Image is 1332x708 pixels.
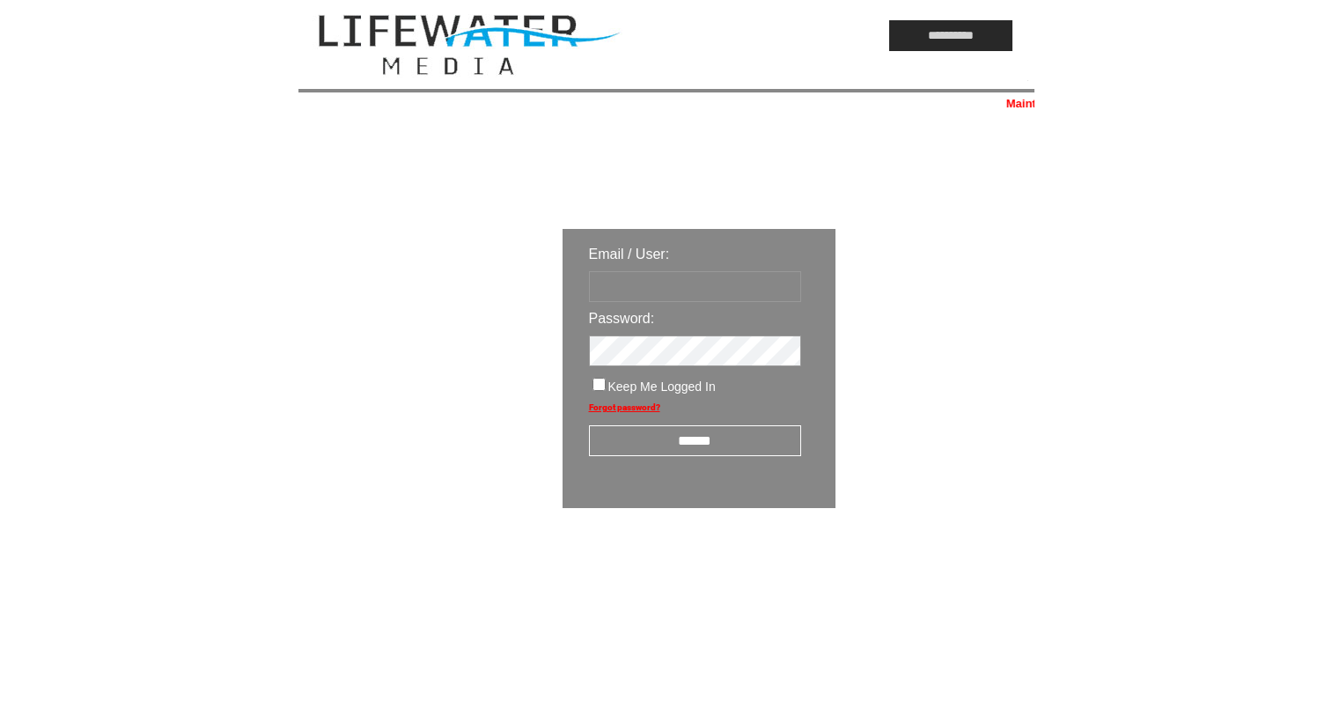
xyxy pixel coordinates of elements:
a: Forgot password? [589,402,660,412]
span: Password: [589,311,655,326]
marquee: Maintenance Alert: The server will be restarted shortly due to a software upgrade. Please save yo... [298,97,1034,110]
img: transparent.png [887,552,975,574]
span: Email / User: [589,247,670,262]
span: Keep Me Logged In [608,380,716,394]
